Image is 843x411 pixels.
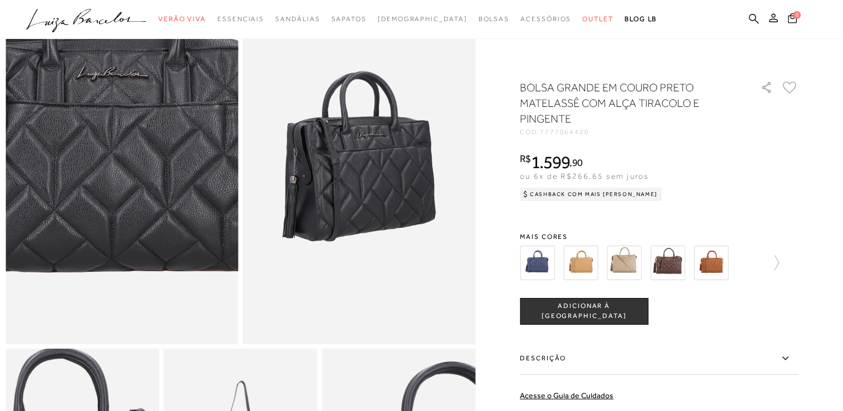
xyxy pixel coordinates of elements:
[331,15,366,23] span: Sapatos
[378,9,467,30] a: noSubCategoriesText
[478,15,509,23] span: Bolsas
[331,9,366,30] a: categoryNavScreenReaderText
[275,15,320,23] span: Sandálias
[217,15,264,23] span: Essenciais
[158,9,206,30] a: categoryNavScreenReaderText
[694,246,728,280] img: BOLSA GRANDE EM COURO CARAMELO MATELASSÊ COM ALÇA TIRACOLO E PINGENTE
[520,80,729,126] h1: BOLSA GRANDE EM COURO PRETO MATELASSÊ COM ALÇA TIRACOLO E PINGENTE
[540,128,589,136] span: 7777064420
[520,233,798,240] span: Mais cores
[478,9,509,30] a: categoryNavScreenReaderText
[520,15,571,23] span: Acessórios
[217,9,264,30] a: categoryNavScreenReaderText
[625,9,657,30] a: BLOG LB
[158,15,206,23] span: Verão Viva
[784,12,800,27] button: 0
[563,246,598,280] img: BOLSA GRANDE EM COURO BEGE AREIA MATELASSÊ COM ALÇA TIRACOLO E PINGENTE
[531,152,570,172] span: 1.599
[520,391,613,400] a: Acesse o Guia de Cuidados
[520,172,649,180] span: ou 6x de R$266,65 sem juros
[520,301,647,321] span: ADICIONAR À [GEOGRAPHIC_DATA]
[572,156,582,168] span: 90
[582,9,613,30] a: categoryNavScreenReaderText
[607,246,641,280] img: BOLSA GRANDE EM COURO BEGE NATA MATELASSÊ COM ALÇA TIRACOLO E PINGENTE
[520,342,798,375] label: Descrição
[625,15,657,23] span: BLOG LB
[520,298,648,325] button: ADICIONAR À [GEOGRAPHIC_DATA]
[275,9,320,30] a: categoryNavScreenReaderText
[569,158,582,168] i: ,
[520,9,571,30] a: categoryNavScreenReaderText
[378,15,467,23] span: [DEMOGRAPHIC_DATA]
[582,15,613,23] span: Outlet
[520,246,554,280] img: BOLSA GRANDE EM COURO AZUL ATLÂNTICO MATELASSÊ COM ALÇA TIRACOLO E PINGENTE
[650,246,685,280] img: BOLSA GRANDE EM COURO CAFÉ MATELASSÊ COM ALÇA TIRACOLO E PINGENTE
[520,129,743,135] div: CÓD:
[520,188,662,201] div: Cashback com Mais [PERSON_NAME]
[793,11,801,19] span: 0
[520,154,531,164] i: R$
